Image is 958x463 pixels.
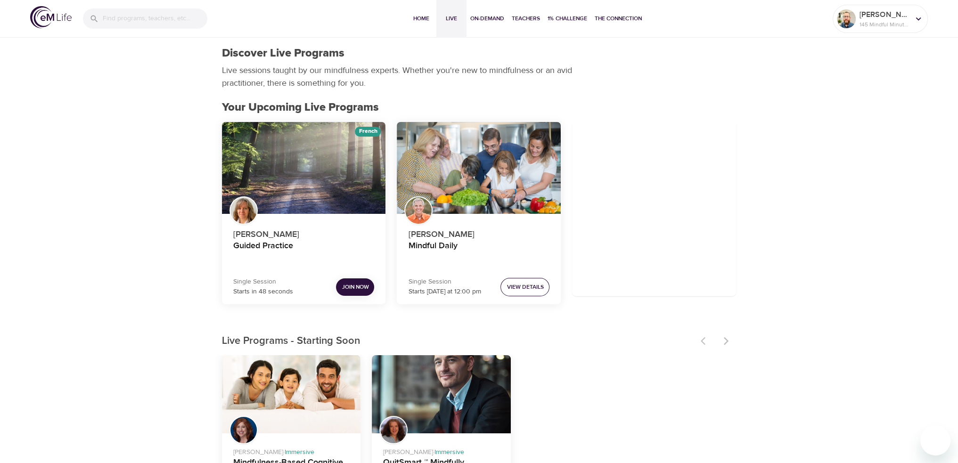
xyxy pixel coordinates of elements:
[408,287,481,297] p: Starts [DATE] at 12:00 pm
[507,282,543,292] span: View Details
[383,444,499,457] p: [PERSON_NAME] ·
[336,278,374,296] button: Join Now
[222,355,361,433] button: Mindfulness-Based Cognitive Training (MBCT)
[408,241,549,263] h4: Mindful Daily
[595,14,642,24] span: The Connection
[222,333,695,349] p: Live Programs - Starting Soon
[285,448,314,456] span: Immersive
[512,14,540,24] span: Teachers
[233,241,375,263] h4: Guided Practice
[860,9,909,20] p: [PERSON_NAME]
[233,224,375,241] p: [PERSON_NAME]
[470,14,504,24] span: On-Demand
[342,282,368,292] span: Join Now
[233,444,350,457] p: [PERSON_NAME] ·
[222,64,575,89] p: Live sessions taught by our mindfulness experts. Whether you're new to mindfulness or an avid pra...
[355,127,381,137] div: The episodes in this programs will be in French
[222,122,386,214] button: Guided Practice
[408,277,481,287] p: Single Session
[30,6,72,28] img: logo
[222,47,344,60] h1: Discover Live Programs
[233,277,293,287] p: Single Session
[222,101,737,114] h2: Your Upcoming Live Programs
[500,278,549,296] button: View Details
[434,448,464,456] span: Immersive
[860,20,909,29] p: 145 Mindful Minutes
[397,122,561,214] button: Mindful Daily
[372,355,511,433] button: QuitSmart ™ Mindfully
[233,287,293,297] p: Starts in 48 seconds
[410,14,433,24] span: Home
[837,9,856,28] img: Remy Sharp
[548,14,587,24] span: 1% Challenge
[103,8,207,29] input: Find programs, teachers, etc...
[408,224,549,241] p: [PERSON_NAME]
[440,14,463,24] span: Live
[920,425,950,455] iframe: Button to launch messaging window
